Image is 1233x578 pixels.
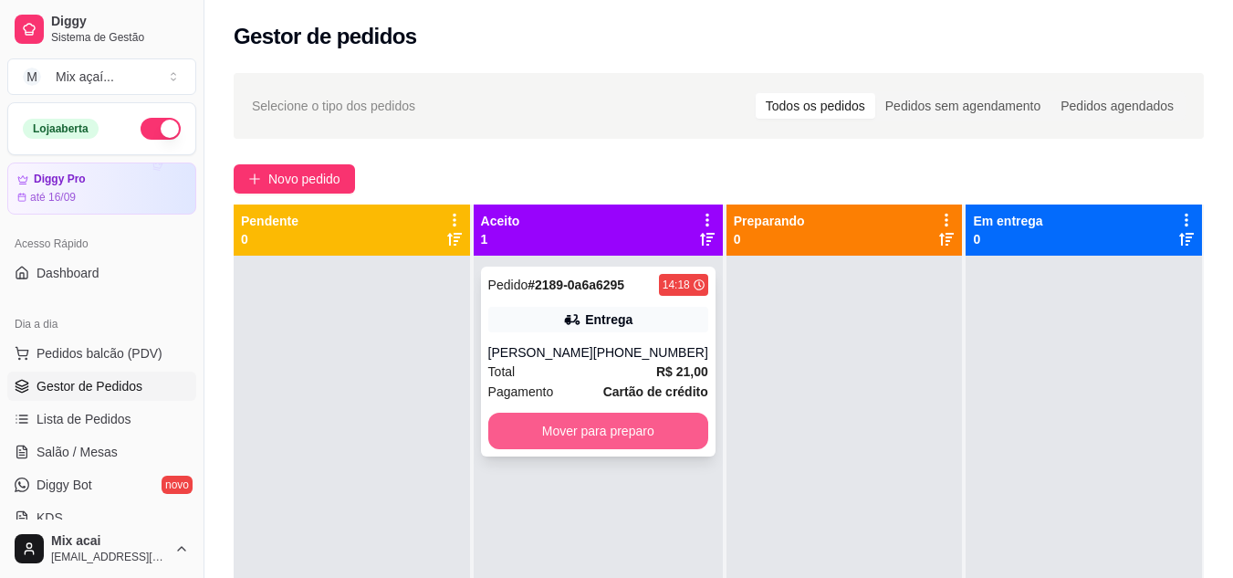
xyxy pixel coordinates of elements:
button: Mover para preparo [488,413,708,449]
p: Aceito [481,212,520,230]
a: Dashboard [7,258,196,288]
span: Lista de Pedidos [37,410,131,428]
span: Diggy Bot [37,476,92,494]
button: Novo pedido [234,164,355,194]
span: Novo pedido [268,169,340,189]
button: Select a team [7,58,196,95]
p: Preparando [734,212,805,230]
h2: Gestor de pedidos [234,22,417,51]
a: Salão / Mesas [7,437,196,467]
div: [PERSON_NAME] [488,343,593,362]
a: Diggy Proaté 16/09 [7,163,196,215]
div: Entrega [585,310,632,329]
a: Gestor de Pedidos [7,372,196,401]
span: Diggy [51,14,189,30]
span: Salão / Mesas [37,443,118,461]
div: Pedidos sem agendamento [875,93,1050,119]
p: 0 [973,230,1042,248]
span: Sistema de Gestão [51,30,189,45]
div: 14:18 [663,278,690,292]
p: 1 [481,230,520,248]
button: Alterar Status [141,118,181,140]
p: 0 [734,230,805,248]
a: KDS [7,503,196,532]
div: Pedidos agendados [1050,93,1184,119]
span: Selecione o tipo dos pedidos [252,96,415,116]
p: Pendente [241,212,298,230]
div: Loja aberta [23,119,99,139]
span: plus [248,173,261,185]
div: Dia a dia [7,310,196,339]
article: até 16/09 [30,190,76,205]
p: Em entrega [973,212,1042,230]
button: Pedidos balcão (PDV) [7,339,196,368]
p: 0 [241,230,298,248]
span: Mix acai [51,533,167,550]
article: Diggy Pro [34,173,86,186]
span: KDS [37,509,63,527]
div: Acesso Rápido [7,229,196,258]
strong: R$ 21,00 [656,364,708,379]
div: Todos os pedidos [756,93,875,119]
span: Dashboard [37,264,99,282]
span: Pedido [488,278,528,292]
button: Mix acai[EMAIL_ADDRESS][DOMAIN_NAME] [7,527,196,571]
span: Pedidos balcão (PDV) [37,344,162,363]
strong: # 2189-0a6a6295 [528,278,624,292]
span: Total [488,362,516,382]
span: Gestor de Pedidos [37,377,142,395]
div: [PHONE_NUMBER] [593,343,708,362]
div: Mix açaí ... [56,68,114,86]
span: M [23,68,41,86]
strong: Cartão de crédito [603,384,708,399]
span: [EMAIL_ADDRESS][DOMAIN_NAME] [51,550,167,564]
a: DiggySistema de Gestão [7,7,196,51]
span: Pagamento [488,382,554,402]
a: Lista de Pedidos [7,405,196,434]
a: Diggy Botnovo [7,470,196,499]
